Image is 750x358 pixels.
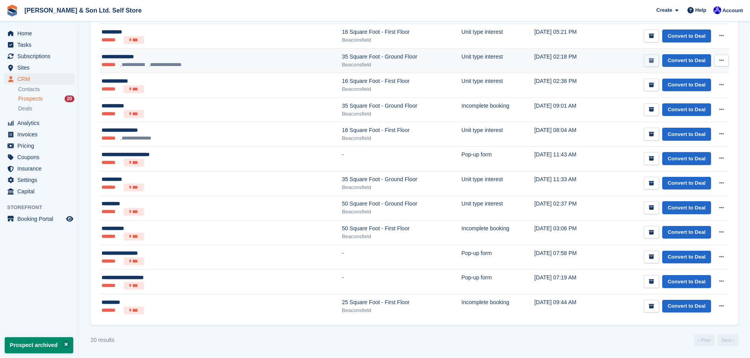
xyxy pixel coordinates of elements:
td: Pop-up form [461,270,534,294]
div: 50 Square Foot - First Floor [342,224,461,233]
a: Convert to Deal [662,251,711,264]
td: Incomplete booking [461,294,534,318]
span: Settings [17,174,65,185]
div: Beaconsfield [342,307,461,314]
div: Beaconsfield [342,36,461,44]
td: [DATE] 02:37 PM [534,196,599,220]
div: Beaconsfield [342,61,461,69]
span: Tasks [17,39,65,50]
a: Previous [694,334,715,346]
td: Pop-up form [461,245,534,270]
span: Subscriptions [17,51,65,62]
span: Booking Portal [17,213,65,224]
div: 16 Square Foot - First Floor [342,28,461,36]
td: Incomplete booking [461,220,534,245]
td: [DATE] 09:01 AM [534,97,599,122]
a: Convert to Deal [662,103,711,116]
a: menu [4,163,74,174]
td: [DATE] 02:18 PM [534,49,599,73]
div: 50 Square Foot - Ground Floor [342,200,461,208]
div: 35 Square Foot - Ground Floor [342,175,461,184]
div: 35 Square Foot - Ground Floor [342,102,461,110]
a: menu [4,129,74,140]
div: 16 Square Foot - First Floor [342,77,461,85]
div: 25 Square Foot - First Floor [342,298,461,307]
a: menu [4,186,74,197]
td: - [342,147,461,171]
td: Pop-up form [461,147,534,171]
td: Unit type interest [461,122,534,147]
a: Deals [18,105,74,113]
span: Sites [17,62,65,73]
p: Prospect archived [5,337,73,353]
span: Analytics [17,117,65,129]
span: Coupons [17,152,65,163]
div: 20 results [91,336,115,344]
td: [DATE] 02:38 PM [534,73,599,98]
span: Deals [18,105,32,112]
div: Beaconsfield [342,134,461,142]
a: menu [4,51,74,62]
span: Capital [17,186,65,197]
a: menu [4,140,74,151]
td: [DATE] 07:58 PM [534,245,599,270]
a: [PERSON_NAME] & Son Ltd. Self Store [21,4,145,17]
a: menu [4,73,74,84]
a: Preview store [65,214,74,224]
a: Convert to Deal [662,300,711,313]
span: Account [722,7,743,15]
img: Samantha Tripp [713,6,721,14]
span: Create [656,6,672,14]
td: [DATE] 09:44 AM [534,294,599,318]
td: [DATE] 11:33 AM [534,171,599,196]
td: Unit type interest [461,171,534,196]
span: Home [17,28,65,39]
td: Unit type interest [461,24,534,49]
td: [DATE] 03:06 PM [534,220,599,245]
nav: Page [693,334,740,346]
a: Convert to Deal [662,79,711,92]
td: Unit type interest [461,73,534,98]
span: Insurance [17,163,65,174]
span: CRM [17,73,65,84]
td: - [342,245,461,270]
div: Beaconsfield [342,208,461,216]
a: Convert to Deal [662,177,711,190]
div: 35 Square Foot - Ground Floor [342,53,461,61]
a: Convert to Deal [662,275,711,288]
span: Prospects [18,95,43,103]
a: menu [4,28,74,39]
div: Beaconsfield [342,110,461,118]
span: Invoices [17,129,65,140]
a: Convert to Deal [662,29,711,42]
a: Contacts [18,86,74,93]
td: - [342,270,461,294]
td: [DATE] 05:21 PM [534,24,599,49]
span: Help [695,6,706,14]
div: 16 Square Foot - First Floor [342,126,461,134]
div: Beaconsfield [342,85,461,93]
td: [DATE] 11:43 AM [534,147,599,171]
a: menu [4,152,74,163]
span: Storefront [7,204,78,211]
td: Unit type interest [461,49,534,73]
a: Convert to Deal [662,201,711,214]
a: Prospects 20 [18,95,74,103]
div: 20 [65,95,74,102]
a: Convert to Deal [662,152,711,165]
td: Incomplete booking [461,97,534,122]
img: stora-icon-8386f47178a22dfd0bd8f6a31ec36ba5ce8667c1dd55bd0f319d3a0aa187defe.svg [6,5,18,17]
a: Convert to Deal [662,128,711,141]
a: menu [4,117,74,129]
a: Convert to Deal [662,54,711,67]
a: menu [4,174,74,185]
a: Next [718,334,738,346]
a: menu [4,213,74,224]
td: [DATE] 07:19 AM [534,270,599,294]
span: Pricing [17,140,65,151]
a: Convert to Deal [662,226,711,239]
div: Beaconsfield [342,184,461,191]
div: Beaconsfield [342,233,461,241]
td: [DATE] 08:04 AM [534,122,599,147]
a: menu [4,39,74,50]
